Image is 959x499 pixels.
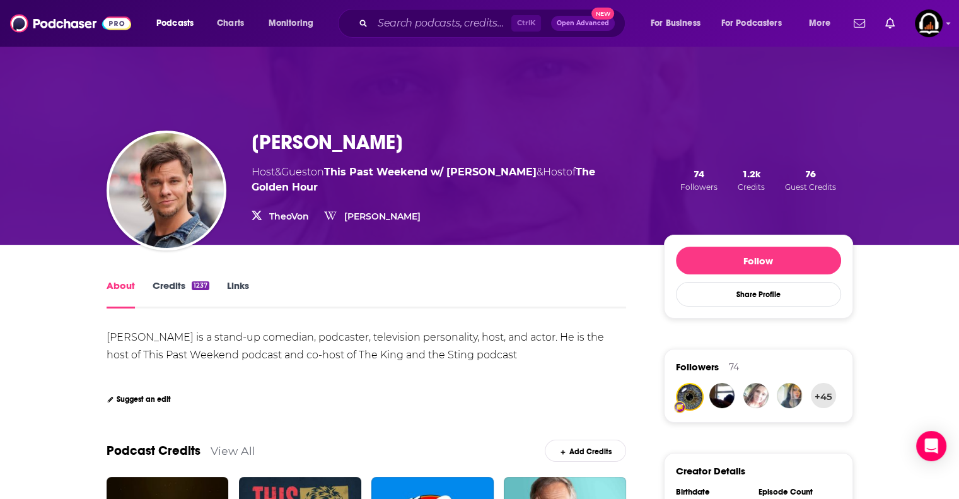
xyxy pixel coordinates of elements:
a: Show notifications dropdown [849,13,870,34]
div: 1237 [192,281,209,290]
button: open menu [800,13,846,33]
span: & [537,166,543,178]
span: Host [252,166,275,178]
a: Podcast Credits [107,443,201,459]
button: Show profile menu [915,9,943,37]
span: Guest Credits [785,182,836,192]
button: 74Followers [677,167,721,192]
div: Search podcasts, credits, & more... [350,9,637,38]
span: Credits [738,182,765,192]
span: Open Advanced [557,20,609,26]
span: Followers [680,182,718,192]
div: Open Intercom Messenger [916,431,946,461]
a: View All [211,444,255,457]
button: open menu [642,13,716,33]
img: unearthlyexistences [777,383,802,408]
span: Ctrl K [511,15,541,32]
button: 76Guest Credits [781,167,840,192]
a: TheoVon [269,211,309,222]
a: Links [227,279,249,308]
span: 76 [805,168,816,180]
img: jeni.smithson22 [743,383,769,408]
div: Birthdate [676,487,750,497]
span: 74 [694,168,704,180]
span: Logged in as kpunia [915,9,943,37]
img: User Profile [915,9,943,37]
a: Show notifications dropdown [880,13,900,34]
button: Follow [676,247,841,274]
span: Followers [676,361,719,373]
a: Suggest an edit [107,395,171,404]
input: Search podcasts, credits, & more... [373,13,511,33]
span: on [311,166,537,178]
span: 1.2k [742,168,760,180]
button: Open AdvancedNew [551,16,615,31]
a: This Past Weekend w/ Theo Von [324,166,537,178]
img: Theo Von [109,133,224,248]
span: Charts [217,15,244,32]
button: +45 [811,383,836,408]
img: User Badge Icon [673,401,686,413]
img: colin.harris2024 [709,383,735,408]
span: More [809,15,830,32]
a: About [107,279,135,308]
button: open menu [260,13,330,33]
span: Host [543,166,566,178]
span: Guest [281,166,311,178]
span: Podcasts [156,15,194,32]
h1: [PERSON_NAME] [252,130,403,155]
div: [PERSON_NAME] is a stand-up comedian, podcaster, television personality, host, and actor. He is t... [107,331,607,361]
div: Episode Count [758,487,833,497]
button: Share Profile [676,282,841,307]
div: 74 [729,361,739,373]
h3: Creator Details [676,465,745,477]
button: open menu [713,13,800,33]
button: open menu [148,13,210,33]
button: 1.2kCredits [734,167,769,192]
span: Monitoring [269,15,313,32]
a: Add Credits [545,440,626,462]
a: Credits1237 [153,279,209,308]
span: For Business [651,15,700,32]
span: New [591,8,614,20]
img: Podchaser - Follow, Share and Rate Podcasts [10,11,131,35]
span: & [275,166,281,178]
a: Charts [209,13,252,33]
img: keaganjamesbrowne [677,384,702,409]
span: For Podcasters [721,15,782,32]
a: [PERSON_NAME] [344,211,421,222]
